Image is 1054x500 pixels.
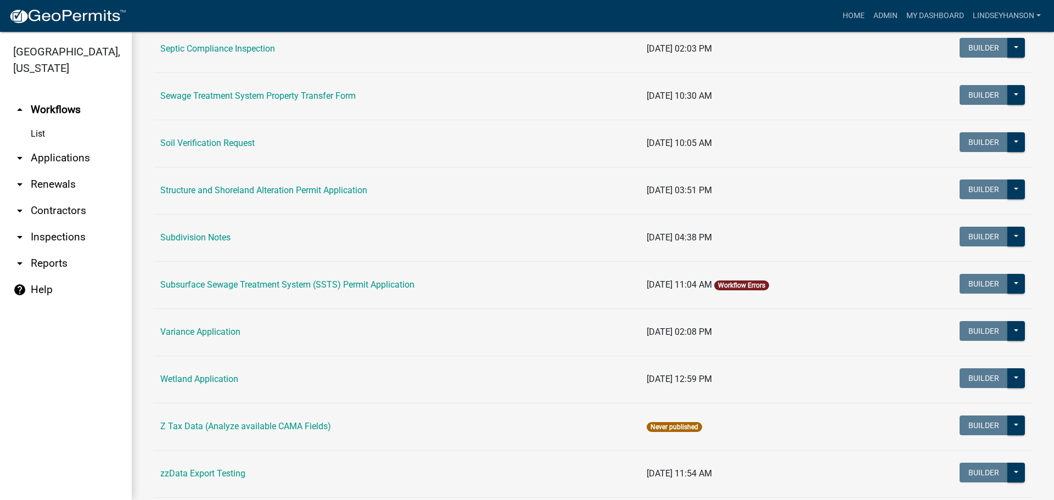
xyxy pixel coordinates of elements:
[968,5,1045,26] a: Lindseyhanson
[647,468,712,479] span: [DATE] 11:54 AM
[960,415,1008,435] button: Builder
[160,327,240,337] a: Variance Application
[160,232,231,243] a: Subdivision Notes
[960,321,1008,341] button: Builder
[838,5,869,26] a: Home
[160,138,255,148] a: Soil Verification Request
[869,5,902,26] a: Admin
[160,279,414,290] a: Subsurface Sewage Treatment System (SSTS) Permit Application
[647,327,712,337] span: [DATE] 02:08 PM
[160,468,245,479] a: zzData Export Testing
[647,232,712,243] span: [DATE] 04:38 PM
[13,204,26,217] i: arrow_drop_down
[13,151,26,165] i: arrow_drop_down
[718,282,765,289] a: Workflow Errors
[902,5,968,26] a: My Dashboard
[960,227,1008,246] button: Builder
[647,185,712,195] span: [DATE] 03:51 PM
[13,283,26,296] i: help
[13,257,26,270] i: arrow_drop_down
[647,43,712,54] span: [DATE] 02:03 PM
[647,138,712,148] span: [DATE] 10:05 AM
[960,38,1008,58] button: Builder
[960,463,1008,482] button: Builder
[13,103,26,116] i: arrow_drop_up
[960,85,1008,105] button: Builder
[647,279,712,290] span: [DATE] 11:04 AM
[647,422,702,432] span: Never published
[160,43,275,54] a: Septic Compliance Inspection
[960,368,1008,388] button: Builder
[160,185,367,195] a: Structure and Shoreland Alteration Permit Application
[13,178,26,191] i: arrow_drop_down
[160,91,356,101] a: Sewage Treatment System Property Transfer Form
[960,132,1008,152] button: Builder
[960,179,1008,199] button: Builder
[960,274,1008,294] button: Builder
[160,421,331,431] a: Z Tax Data (Analyze available CAMA Fields)
[647,374,712,384] span: [DATE] 12:59 PM
[647,91,712,101] span: [DATE] 10:30 AM
[160,374,238,384] a: Wetland Application
[13,231,26,244] i: arrow_drop_down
